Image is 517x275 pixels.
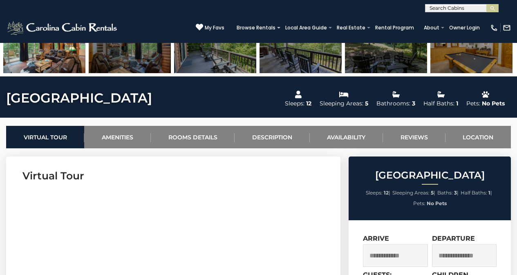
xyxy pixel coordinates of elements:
label: Departure [432,235,475,242]
a: Amenities [84,126,150,148]
strong: 1 [488,190,490,196]
span: Sleeping Areas: [392,190,430,196]
strong: 5 [431,190,434,196]
li: | [461,188,492,198]
a: Rental Program [371,22,418,34]
li: | [392,188,435,198]
a: About [420,22,443,34]
a: Browse Rentals [233,22,280,34]
a: Owner Login [445,22,484,34]
strong: No Pets [427,200,447,206]
strong: 3 [454,190,457,196]
img: 163274487 [430,22,513,73]
img: mail-regular-white.png [503,24,511,32]
a: Description [235,126,309,148]
img: 163274485 [260,22,342,73]
li: | [437,188,459,198]
a: Local Area Guide [281,22,331,34]
img: 163274471 [89,22,171,73]
label: Arrive [363,235,389,242]
span: Pets: [413,200,425,206]
a: Virtual Tour [6,126,84,148]
span: My Favs [205,24,224,31]
span: Half Baths: [461,190,487,196]
span: Baths: [437,190,453,196]
img: White-1-2.png [6,20,119,36]
img: 163274484 [174,22,256,73]
h3: Virtual Tour [22,169,324,183]
a: Location [445,126,511,148]
img: 163274486 [345,22,427,73]
li: | [366,188,390,198]
a: Real Estate [333,22,369,34]
img: 163274470 [3,22,85,73]
span: Sleeps: [366,190,383,196]
h2: [GEOGRAPHIC_DATA] [351,170,509,181]
a: Availability [310,126,383,148]
img: phone-regular-white.png [490,24,498,32]
strong: 12 [384,190,389,196]
a: Rooms Details [151,126,235,148]
a: My Favs [196,23,224,32]
a: Reviews [383,126,445,148]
